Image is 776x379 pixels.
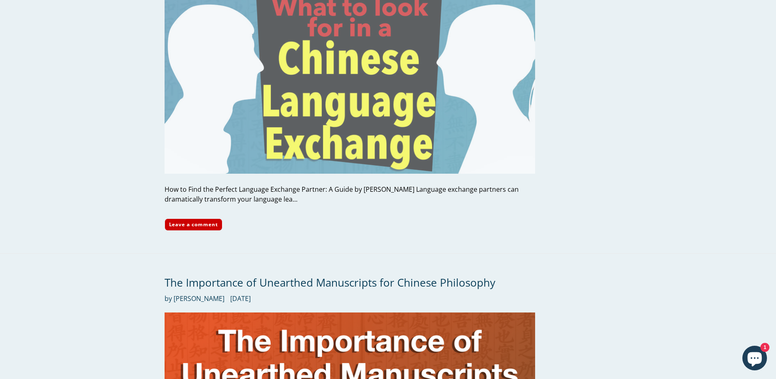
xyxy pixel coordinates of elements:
span: by [PERSON_NAME] [165,294,224,303]
a: Leave a comment [165,218,222,231]
inbox-online-store-chat: Shopify online store chat [740,346,769,372]
div: How to Find the Perfect Language Exchange Partner: A Guide by [PERSON_NAME] Language exchange par... [165,184,535,204]
a: The Importance of Unearthed Manuscripts for Chinese Philosophy [165,275,495,290]
time: [DATE] [230,294,251,303]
